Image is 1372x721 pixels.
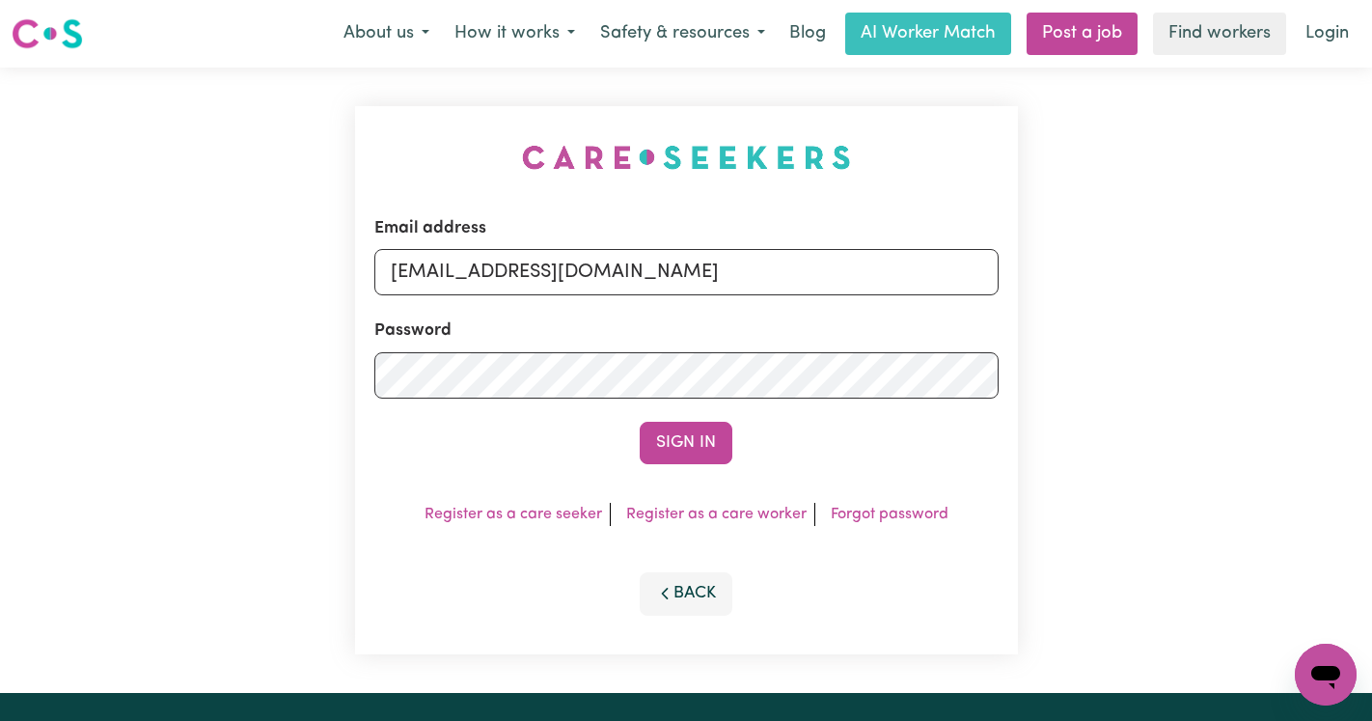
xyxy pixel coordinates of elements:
[640,422,732,464] button: Sign In
[1294,13,1360,55] a: Login
[831,507,948,522] a: Forgot password
[12,16,83,51] img: Careseekers logo
[588,14,778,54] button: Safety & resources
[374,216,486,241] label: Email address
[425,507,602,522] a: Register as a care seeker
[12,12,83,56] a: Careseekers logo
[640,572,732,615] button: Back
[845,13,1011,55] a: AI Worker Match
[1295,644,1357,706] iframe: Button to launch messaging window
[1027,13,1138,55] a: Post a job
[626,507,807,522] a: Register as a care worker
[374,319,452,344] label: Password
[1153,13,1286,55] a: Find workers
[442,14,588,54] button: How it works
[778,13,837,55] a: Blog
[374,249,999,295] input: Email address
[331,14,442,54] button: About us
